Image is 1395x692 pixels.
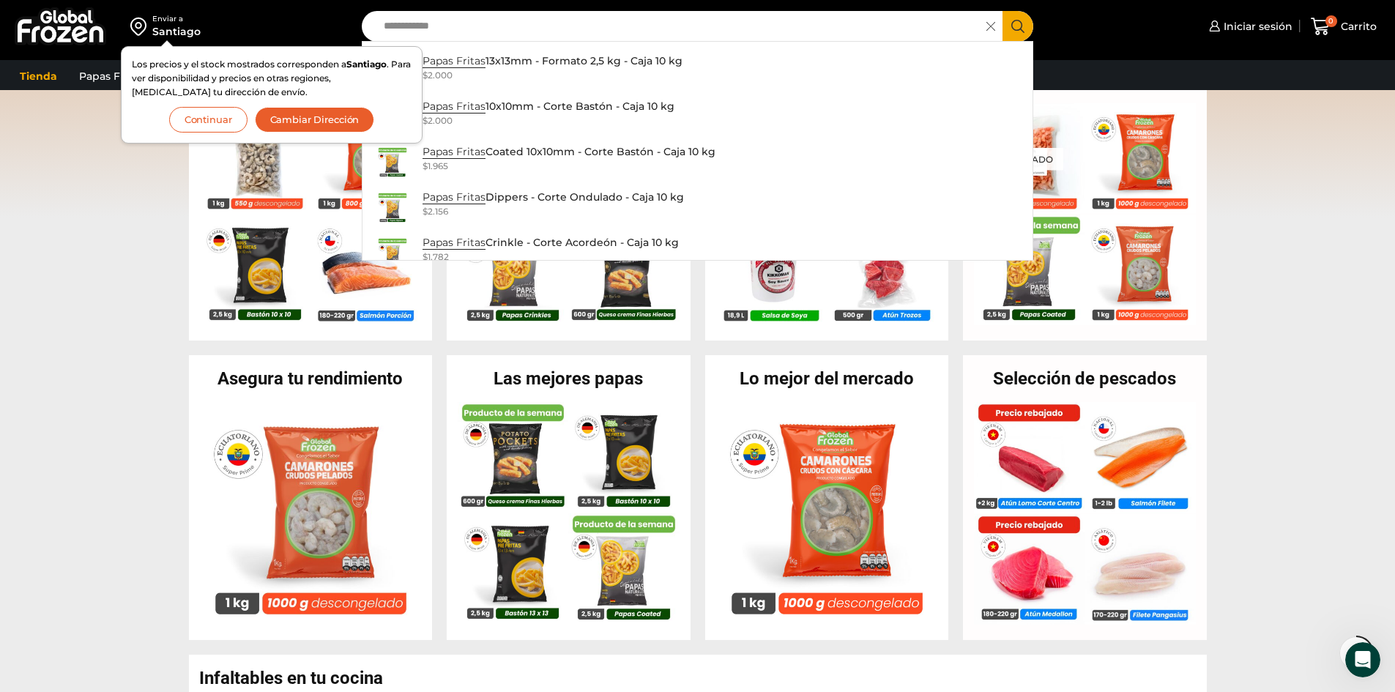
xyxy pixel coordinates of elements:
[423,53,682,69] p: 13x13mm - Formato 2,5 kg - Caja 10 kg
[169,107,248,133] button: Continuar
[423,160,448,171] bdi: 1.965
[423,70,453,81] bdi: 2.000
[423,98,674,114] p: 10x10mm - Corte Bastón - Caja 10 kg
[189,370,433,387] h2: Asegura tu rendimiento
[1325,15,1337,27] span: 0
[423,206,448,217] bdi: 2.156
[199,669,1207,687] h2: Infaltables en tu cocina
[423,145,486,159] strong: Papas Fritas
[130,14,152,39] img: address-field-icon.svg
[423,190,486,204] strong: Papas Fritas
[423,115,453,126] bdi: 2.000
[423,189,684,205] p: Dippers - Corte Ondulado - Caja 10 kg
[705,370,949,387] h2: Lo mejor del mercado
[346,59,387,70] strong: Santiago
[132,57,412,100] p: Los precios y el stock mostrados corresponden a . Para ver disponibilidad y precios en otras regi...
[423,160,428,171] span: $
[963,370,1207,387] h2: Selección de pescados
[362,185,1033,231] a: Papas FritasDippers - Corte Ondulado - Caja 10 kg $2.156
[72,62,150,90] a: Papas Fritas
[12,62,64,90] a: Tienda
[423,115,428,126] span: $
[423,144,715,160] p: Coated 10x10mm - Corte Bastón - Caja 10 kg
[362,231,1033,276] a: Papas FritasCrinkle - Corte Acordeón - Caja 10 kg $1.782
[362,94,1033,140] a: Papas Fritas10x10mm - Corte Bastón - Caja 10 kg $2.000
[447,370,691,387] h2: Las mejores papas
[423,100,486,114] strong: Papas Fritas
[423,251,428,262] span: $
[1220,19,1292,34] span: Iniciar sesión
[423,236,486,250] strong: Papas Fritas
[423,70,428,81] span: $
[152,14,201,24] div: Enviar a
[1345,642,1380,677] iframe: Intercom live chat
[1205,12,1292,41] a: Iniciar sesión
[423,54,486,68] strong: Papas Fritas
[255,107,375,133] button: Cambiar Dirección
[423,251,449,262] bdi: 1.782
[423,234,679,250] p: Crinkle - Corte Acordeón - Caja 10 kg
[423,206,428,217] span: $
[152,24,201,39] div: Santiago
[1002,11,1033,42] button: Search button
[362,49,1033,94] a: Papas Fritas13x13mm - Formato 2,5 kg - Caja 10 kg $2.000
[1337,19,1377,34] span: Carrito
[1307,10,1380,44] a: 0 Carrito
[362,140,1033,185] a: Papas FritasCoated 10x10mm - Corte Bastón - Caja 10 kg $1.965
